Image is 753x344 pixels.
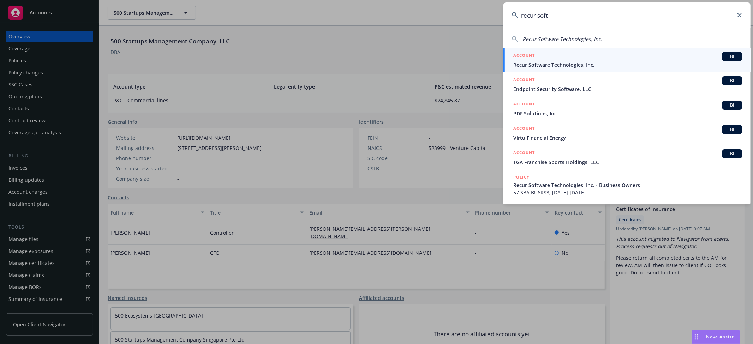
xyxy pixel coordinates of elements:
a: ACCOUNTBIEndpoint Security Software, LLC [503,72,751,97]
span: Endpoint Security Software, LLC [513,85,742,93]
a: ACCOUNTBIVirtu Financial Energy [503,121,751,145]
a: POLICYRecur Software Technologies, Inc. - Business Owners57 SBA BU6RS3, [DATE]-[DATE] [503,170,751,200]
h5: ACCOUNT [513,149,535,158]
span: BI [725,151,739,157]
button: Nova Assist [692,330,740,344]
span: Recur Software Technologies, Inc. - Business Owners [513,181,742,189]
h5: ACCOUNT [513,125,535,133]
h5: ACCOUNT [513,52,535,60]
span: PDF Solutions, Inc. [513,110,742,117]
span: BI [725,126,739,133]
span: BI [725,78,739,84]
span: TGA Franchise Sports Holdings, LLC [513,158,742,166]
span: Nova Assist [706,334,734,340]
span: BI [725,53,739,60]
a: ACCOUNTBIRecur Software Technologies, Inc. [503,48,751,72]
span: BI [725,102,739,108]
h5: ACCOUNT [513,101,535,109]
span: 57 SBA BU6RS3, [DATE]-[DATE] [513,189,742,196]
a: ACCOUNTBITGA Franchise Sports Holdings, LLC [503,145,751,170]
div: Drag to move [692,330,701,344]
a: ACCOUNTBIPDF Solutions, Inc. [503,97,751,121]
span: Recur Software Technologies, Inc. [522,36,602,42]
h5: POLICY [513,174,530,181]
h5: ACCOUNT [513,76,535,85]
span: Virtu Financial Energy [513,134,742,141]
span: Recur Software Technologies, Inc. [513,61,742,68]
input: Search... [503,2,751,28]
